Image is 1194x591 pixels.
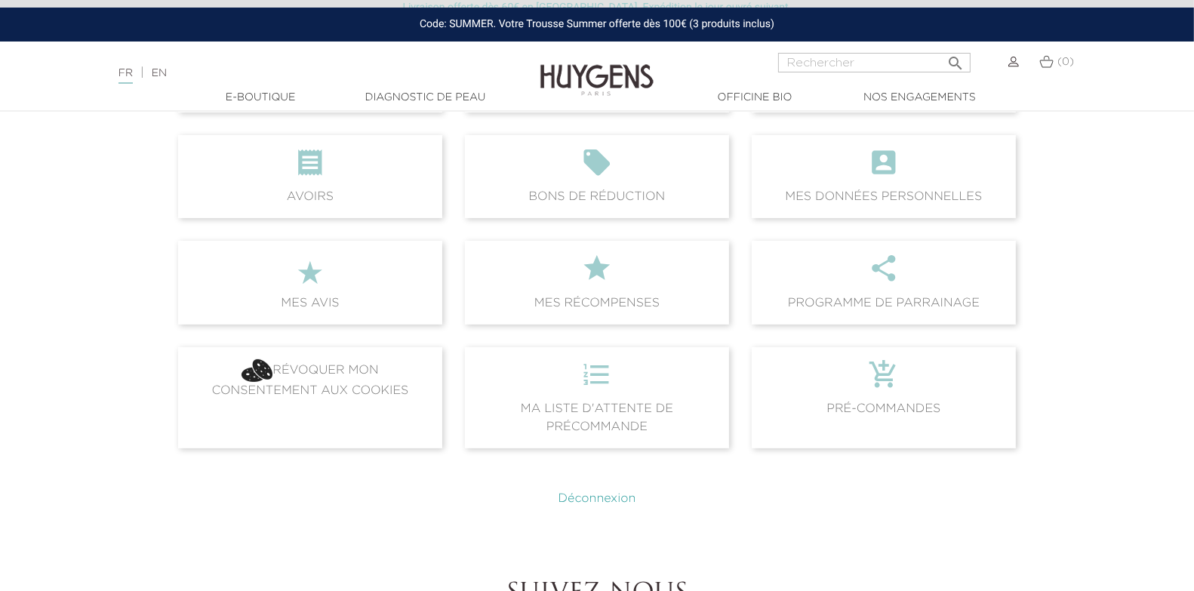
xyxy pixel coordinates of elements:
a: Avoirs [167,135,454,218]
span: Mes récompenses [465,241,729,324]
a: Nos engagements [844,90,995,106]
i: format_list_numbered [477,359,717,400]
i:  [477,147,717,188]
span: Mes données personnelles [752,135,1016,218]
a: add_shopping_cartPré-commandes [740,347,1027,448]
i:  [477,253,717,294]
span: Mes avis [178,241,442,324]
a: Mes récompenses [454,241,740,324]
span: Programme de parrainage [752,241,1016,324]
input: Rechercher [778,53,971,72]
span: Ma liste d'attente de précommande [465,347,729,448]
i: add_shopping_cart [764,359,1004,400]
i: ★ [190,253,430,294]
i:  [764,253,1004,294]
a: Officine Bio [679,90,830,106]
span: Pré-commandes [752,347,1016,448]
span: (0) [1057,57,1074,67]
button:  [942,48,969,69]
a: Déconnexion [559,493,636,505]
i:  [190,147,430,188]
a: format_list_numberedMa liste d'attente de précommande [454,347,740,448]
span: Avoirs [178,135,442,218]
a: Diagnostic de peau [349,90,500,106]
span: Bons de réduction [465,135,729,218]
a: FR [118,68,133,84]
img: account_button_icon_17.png [242,359,272,382]
a: Bons de réduction [454,135,740,218]
a: E-Boutique [185,90,336,106]
i:  [946,50,965,68]
a: Programme de parrainage [740,241,1027,324]
div: | [111,64,486,82]
img: Huygens [540,40,654,98]
a: ★Mes avis [167,241,454,324]
span: Révoquer mon consentement aux cookies [178,347,442,448]
i: account_box [764,147,1004,188]
a: account_boxMes données personnelles [740,135,1027,218]
a: EN [152,68,167,78]
a: Révoquer mon consentement aux cookies [167,347,454,448]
